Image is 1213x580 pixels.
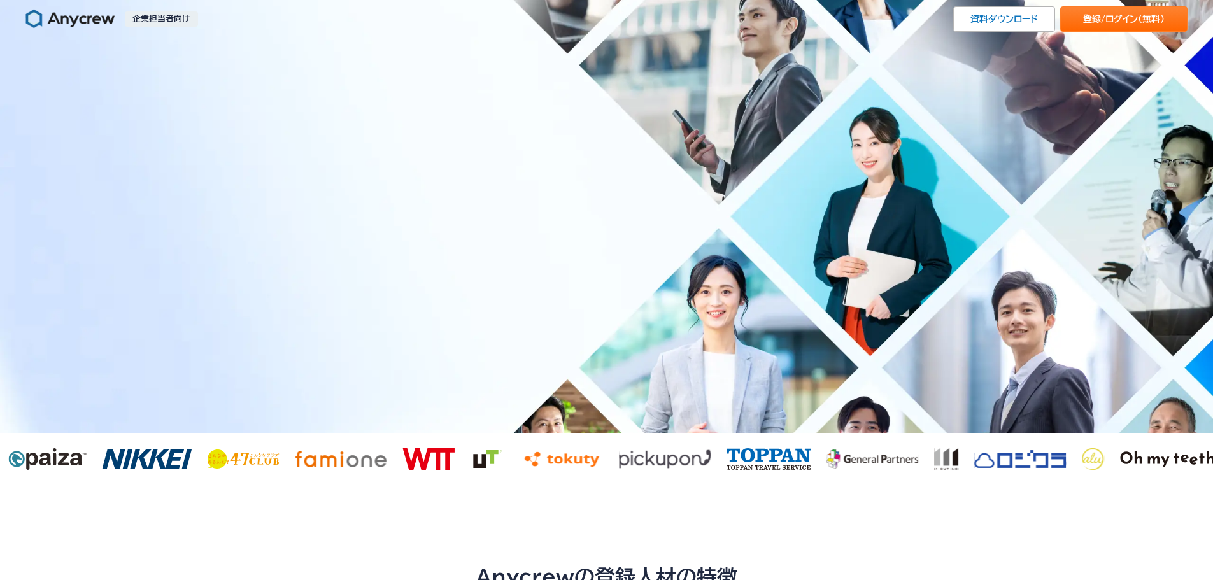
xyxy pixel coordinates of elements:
[294,448,387,470] img: famione
[101,449,192,469] img: nikkei
[207,449,279,469] img: 47club
[953,6,1055,32] a: 資料ダウンロード
[520,448,603,470] img: tokuty
[826,448,918,470] img: m-out inc.
[974,448,1066,470] img: General Partners
[933,448,958,470] img: ロジクラ
[1081,448,1104,470] img: alu
[8,448,86,470] img: paiza
[402,448,454,470] img: wtt
[1138,15,1165,24] span: （無料）
[25,9,115,29] img: Anycrew
[726,448,811,470] img: toppan
[469,448,504,470] img: ut
[125,11,198,27] p: 企業担当者向け
[1060,6,1188,32] a: 登録/ログイン（無料）
[618,448,711,470] img: pickupon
